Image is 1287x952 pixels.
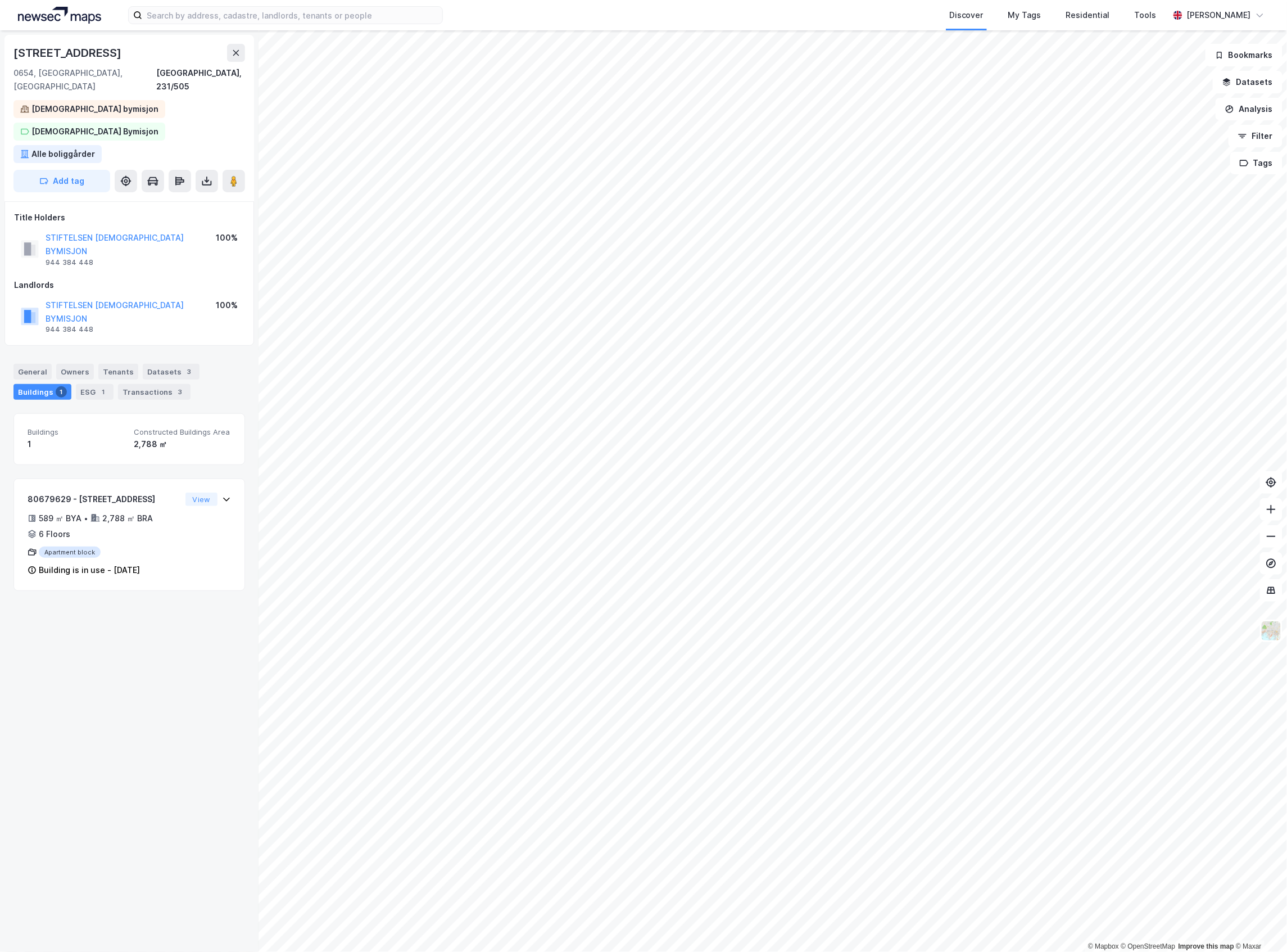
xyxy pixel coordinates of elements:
button: Tags [1230,152,1283,174]
div: 80679629 - [STREET_ADDRESS] [28,493,181,506]
a: Mapbox [1088,942,1119,950]
input: Search by address, cadastre, landlords, tenants or people [142,7,442,24]
div: • [84,514,88,523]
span: Buildings [28,427,125,437]
button: Bookmarks [1206,44,1283,66]
div: [GEOGRAPHIC_DATA], 231/505 [156,66,245,93]
button: Analysis [1216,98,1283,120]
img: logo.a4113a55bc3d86da70a041830d287a7e.svg [18,7,101,24]
div: Residential [1066,8,1110,22]
a: OpenStreetMap [1121,942,1176,950]
div: 1 [28,437,125,451]
div: [DEMOGRAPHIC_DATA] bymisjon [31,102,158,116]
div: Building is in use - [DATE] [39,563,140,577]
div: Discover [949,8,984,22]
div: 100% [216,231,238,245]
img: Z [1261,620,1282,642]
div: 589 ㎡ BYA [39,512,81,525]
div: 2,788 ㎡ BRA [102,512,153,525]
a: Improve this map [1179,942,1234,950]
div: [STREET_ADDRESS] [13,44,124,62]
div: Landlords [14,278,244,292]
div: 6 Floors [39,527,70,541]
div: [DEMOGRAPHIC_DATA] Bymisjon [31,125,158,138]
div: Title Holders [14,211,244,224]
div: 2,788 ㎡ [134,437,231,451]
div: ESG [76,384,114,400]
button: Datasets [1213,71,1283,93]
div: 1 [98,386,109,398]
div: 100% [216,299,238,312]
div: Tools [1135,8,1157,22]
div: Owners [56,364,94,380]
button: Filter [1229,125,1283,147]
div: 3 [184,366,195,377]
div: General [13,364,52,380]
div: 0654, [GEOGRAPHIC_DATA], [GEOGRAPHIC_DATA] [13,66,156,93]
button: View [185,493,217,506]
div: Buildings [13,384,71,400]
iframe: Chat Widget [1231,898,1287,952]
div: Transactions [118,384,191,400]
div: Tenants [98,364,138,380]
button: Add tag [13,170,110,192]
div: 1 [56,386,67,398]
div: [PERSON_NAME] [1187,8,1251,22]
div: Datasets [143,364,200,380]
div: My Tags [1008,8,1041,22]
div: Kontrollprogram for chat [1231,898,1287,952]
div: 3 [175,386,186,398]
div: Alle boliggårder [31,147,95,161]
div: 944 384 448 [46,325,93,334]
span: Constructed Buildings Area [134,427,231,437]
div: 944 384 448 [46,258,93,267]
